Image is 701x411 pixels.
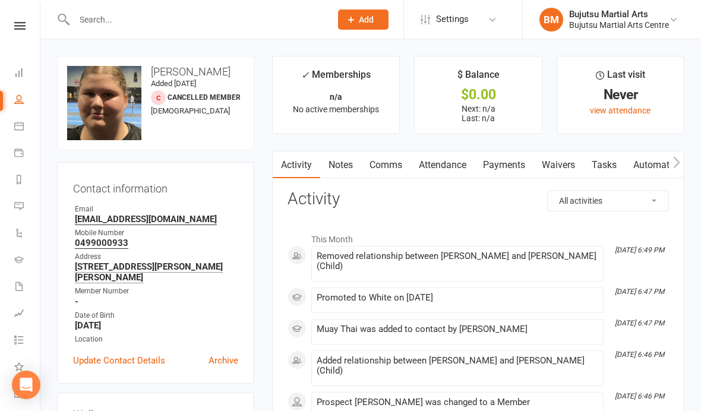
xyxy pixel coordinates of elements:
[317,397,598,407] div: Prospect [PERSON_NAME] was changed to a Member
[568,88,673,101] div: Never
[209,353,238,368] a: Archive
[14,141,41,167] a: Payments
[73,353,165,368] a: Update Contact Details
[425,88,531,101] div: $0.00
[12,371,40,399] div: Open Intercom Messenger
[75,286,238,297] div: Member Number
[317,324,598,334] div: Muay Thai was added to contact by [PERSON_NAME]
[288,190,669,208] h3: Activity
[361,151,411,179] a: Comms
[615,246,664,254] i: [DATE] 6:49 PM
[457,67,500,88] div: $ Balance
[615,287,664,296] i: [DATE] 6:47 PM
[288,227,669,246] li: This Month
[151,106,230,115] span: [DEMOGRAPHIC_DATA]
[338,10,389,30] button: Add
[569,9,669,20] div: Bujutsu Martial Arts
[615,350,664,359] i: [DATE] 6:46 PM
[73,178,238,195] h3: Contact information
[75,296,238,307] strong: -
[539,8,563,31] div: BM
[14,87,41,114] a: People
[569,20,669,30] div: Bujutsu Martial Arts Centre
[71,11,323,28] input: Search...
[75,320,238,331] strong: [DATE]
[425,104,531,123] p: Next: n/a Last: n/a
[330,92,342,102] strong: n/a
[320,151,361,179] a: Notes
[317,356,598,376] div: Added relationship between [PERSON_NAME] and [PERSON_NAME] (Child)
[14,167,41,194] a: Reports
[596,67,645,88] div: Last visit
[14,355,41,381] a: What's New
[359,15,374,24] span: Add
[317,293,598,303] div: Promoted to White on [DATE]
[317,251,598,271] div: Removed relationship between [PERSON_NAME] and [PERSON_NAME] (Child)
[475,151,533,179] a: Payments
[625,151,696,179] a: Automations
[590,106,651,115] a: view attendance
[67,66,141,140] img: image1755161262.png
[411,151,475,179] a: Attendance
[301,67,371,89] div: Memberships
[14,301,41,328] a: Assessments
[615,392,664,400] i: [DATE] 6:46 PM
[168,93,241,102] span: Cancelled member
[75,227,238,239] div: Mobile Number
[151,79,196,88] time: Added [DATE]
[67,66,244,78] h3: [PERSON_NAME]
[533,151,583,179] a: Waivers
[75,334,238,345] div: Location
[75,251,238,263] div: Address
[75,204,238,215] div: Email
[436,6,469,33] span: Settings
[14,114,41,141] a: Calendar
[583,151,625,179] a: Tasks
[301,69,309,81] i: ✓
[293,105,379,114] span: No active memberships
[273,151,320,179] a: Activity
[75,310,238,321] div: Date of Birth
[14,61,41,87] a: Dashboard
[615,319,664,327] i: [DATE] 6:47 PM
